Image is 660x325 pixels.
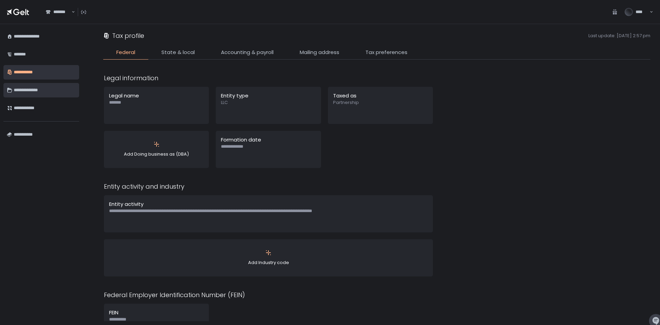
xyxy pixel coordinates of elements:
[161,49,195,56] span: State & local
[365,49,407,56] span: Tax preferences
[112,31,144,40] h1: Tax profile
[104,182,433,191] div: Entity activity and industry
[147,33,650,39] span: Last update: [DATE] 2:57 pm
[109,200,143,208] span: Entity activity
[109,309,118,316] span: FEIN
[221,136,261,143] span: Formation date
[109,136,204,163] div: Add Doing business as (DBA)
[216,87,321,124] button: Entity typeLLC
[333,99,428,106] span: Partnership
[328,87,433,124] button: Taxed asPartnership
[116,49,135,56] span: Federal
[104,131,209,168] button: Add Doing business as (DBA)
[221,92,248,99] span: Entity type
[109,92,139,99] span: Legal name
[221,49,274,56] span: Accounting & payroll
[104,73,433,83] div: Legal information
[300,49,339,56] span: Mailing address
[333,92,356,99] span: Taxed as
[41,5,75,19] div: Search for option
[109,244,428,271] div: Add Industry code
[104,290,433,300] div: Federal Employer Identification Number (FEIN)
[104,239,433,276] button: Add Industry code
[221,99,316,106] span: LLC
